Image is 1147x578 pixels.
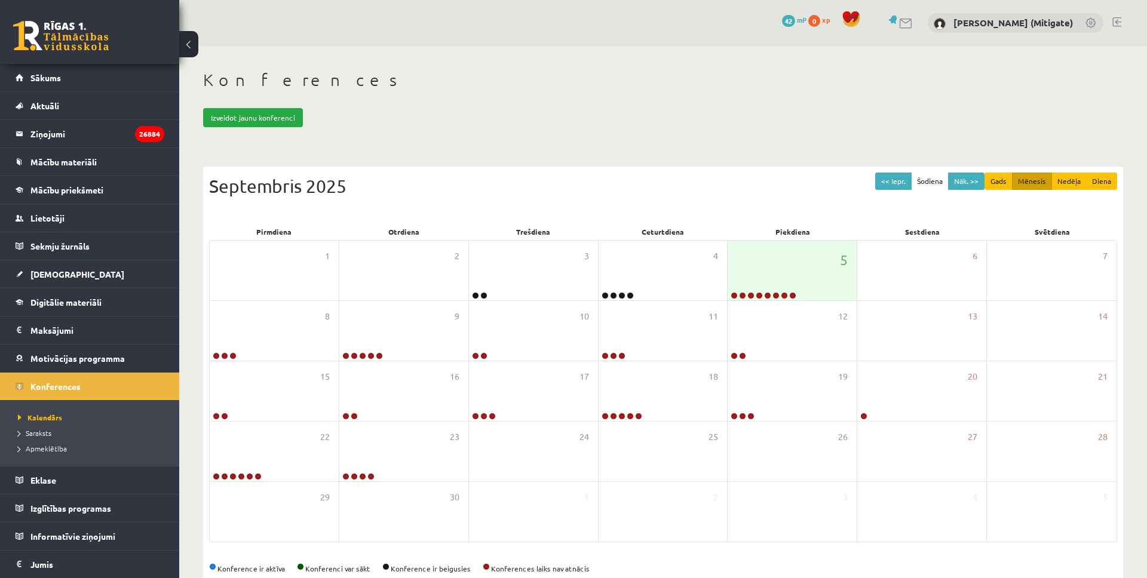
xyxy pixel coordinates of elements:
img: Vitālijs Viļums (Mitigate) [934,18,946,30]
span: 28 [1098,431,1108,444]
span: 22 [320,431,330,444]
span: 12 [838,310,848,323]
div: Pirmdiena [209,223,339,240]
div: Ceturtdiena [598,223,728,240]
span: 14 [1098,310,1108,323]
a: Ziņojumi26884 [16,120,164,147]
a: 0 xp [808,15,836,24]
span: 17 [579,370,589,383]
span: 20 [968,370,977,383]
a: Mācību materiāli [16,148,164,176]
span: 10 [579,310,589,323]
span: 1 [325,250,330,263]
span: 6 [973,250,977,263]
span: 11 [709,310,718,323]
span: 15 [320,370,330,383]
span: Sākums [30,72,61,83]
button: Diena [1086,173,1117,190]
button: Gads [985,173,1013,190]
span: 13 [968,310,977,323]
a: Izveidot jaunu konferenci [203,108,303,127]
span: Jumis [30,559,53,570]
span: 42 [782,15,795,27]
a: Mācību priekšmeti [16,176,164,204]
a: Informatīvie ziņojumi [16,522,164,550]
a: Sākums [16,64,164,91]
span: 0 [808,15,820,27]
a: Eklase [16,466,164,494]
div: Septembris 2025 [209,173,1117,199]
span: 4 [713,250,718,263]
span: Kalendārs [18,413,62,422]
span: 5 [840,250,848,270]
a: Izglītības programas [16,494,164,522]
a: Motivācijas programma [16,345,164,372]
a: Jumis [16,551,164,578]
a: Saraksts [18,428,167,438]
div: Trešdiena [468,223,598,240]
button: Nedēļa [1051,173,1087,190]
span: Digitālie materiāli [30,297,102,308]
a: [DEMOGRAPHIC_DATA] [16,260,164,288]
a: 42 mP [782,15,806,24]
span: Sekmju žurnāls [30,241,90,251]
i: 26884 [135,126,164,142]
span: Izglītības programas [30,503,111,514]
span: 27 [968,431,977,444]
legend: Ziņojumi [30,120,164,147]
span: Apmeklētība [18,444,67,453]
span: 1 [584,491,589,504]
button: Nāk. >> [948,173,985,190]
div: Sestdiena [858,223,987,240]
span: 7 [1103,250,1108,263]
span: 3 [843,491,848,504]
a: Digitālie materiāli [16,288,164,316]
button: Mēnesis [1012,173,1052,190]
div: Piekdiena [728,223,858,240]
span: [DEMOGRAPHIC_DATA] [30,269,124,279]
span: 8 [325,310,330,323]
span: xp [822,15,830,24]
span: 26 [838,431,848,444]
div: Otrdiena [339,223,468,240]
div: Konference ir aktīva Konferenci var sākt Konference ir beigusies Konferences laiks nav atnācis [209,563,1117,574]
span: Konferences [30,381,81,392]
span: 24 [579,431,589,444]
span: 30 [450,491,459,504]
span: Lietotāji [30,213,65,223]
span: 4 [973,491,977,504]
button: Šodiena [911,173,949,190]
span: Motivācijas programma [30,353,125,364]
a: Sekmju žurnāls [16,232,164,260]
legend: Maksājumi [30,316,164,344]
a: Lietotāji [16,204,164,232]
span: 3 [584,250,589,263]
a: Maksājumi [16,316,164,344]
span: Saraksts [18,428,51,438]
a: Kalendārs [18,412,167,423]
a: Aktuāli [16,92,164,119]
a: Apmeklētība [18,443,167,454]
a: Rīgas 1. Tālmācības vidusskola [13,21,109,51]
h1: Konferences [203,70,1123,90]
div: Svētdiena [987,223,1117,240]
span: 21 [1098,370,1108,383]
button: << Iepr. [875,173,912,190]
a: [PERSON_NAME] (Mitigate) [953,17,1073,29]
span: Eklase [30,475,56,485]
span: 5 [1103,491,1108,504]
span: Mācību materiāli [30,156,97,167]
span: 16 [450,370,459,383]
span: 2 [455,250,459,263]
span: 9 [455,310,459,323]
span: 25 [709,431,718,444]
span: mP [797,15,806,24]
span: 29 [320,491,330,504]
span: 19 [838,370,848,383]
span: 18 [709,370,718,383]
span: Informatīvie ziņojumi [30,531,115,542]
span: Aktuāli [30,100,59,111]
span: 23 [450,431,459,444]
span: 2 [713,491,718,504]
span: Mācību priekšmeti [30,185,103,195]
